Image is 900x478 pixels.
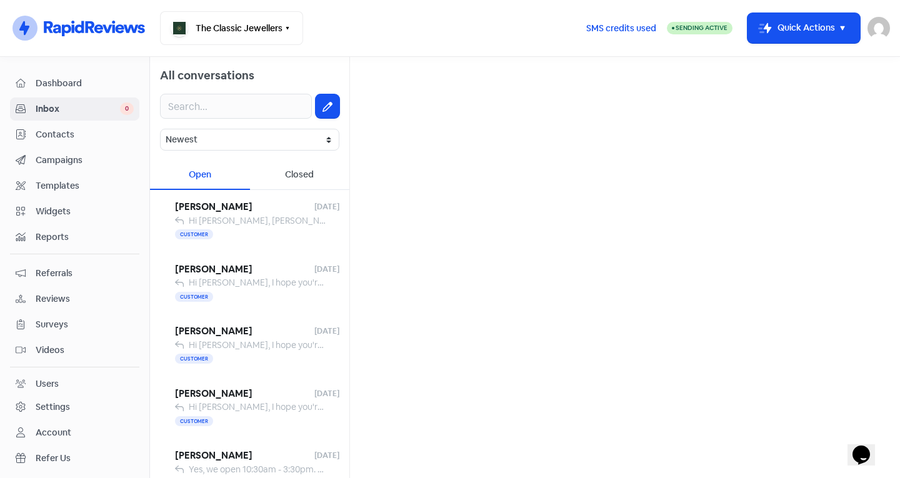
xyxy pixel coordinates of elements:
span: [DATE] [314,450,339,461]
a: SMS credits used [576,21,667,34]
span: Dashboard [36,77,134,90]
a: Referrals [10,262,139,285]
iframe: chat widget [847,428,887,466]
a: Contacts [10,123,139,146]
button: The Classic Jewellers [160,11,303,45]
a: Refer Us [10,447,139,470]
button: Quick Actions [747,13,860,43]
span: Referrals [36,267,134,280]
img: User [867,17,890,39]
span: [DATE] [314,201,339,212]
span: [DATE] [314,388,339,399]
input: Search... [160,94,312,119]
span: Inbox [36,102,120,116]
span: Customer [175,354,213,364]
div: Account [36,426,71,439]
a: Settings [10,396,139,419]
span: Campaigns [36,154,134,167]
span: Surveys [36,318,134,331]
span: [DATE] [314,264,339,275]
a: Reviews [10,287,139,311]
span: [PERSON_NAME] [175,324,314,339]
div: Open [150,161,250,190]
a: Inbox 0 [10,97,139,121]
span: [PERSON_NAME] [175,200,314,214]
span: Reports [36,231,134,244]
span: [PERSON_NAME] [175,449,314,463]
a: Templates [10,174,139,197]
span: Refer Us [36,452,134,465]
a: Widgets [10,200,139,223]
div: Closed [250,161,350,190]
a: Videos [10,339,139,362]
span: Templates [36,179,134,192]
span: Contacts [36,128,134,141]
span: 0 [120,102,134,115]
span: [DATE] [314,326,339,337]
span: Widgets [36,205,134,218]
span: Customer [175,292,213,302]
span: SMS credits used [586,22,656,35]
span: Customer [175,229,213,239]
span: Reviews [36,292,134,306]
div: Users [36,377,59,391]
a: Sending Active [667,21,732,36]
span: Videos [36,344,134,357]
a: Users [10,372,139,396]
span: [PERSON_NAME] [175,262,314,277]
a: Surveys [10,313,139,336]
a: Dashboard [10,72,139,95]
span: All conversations [160,68,254,82]
div: Settings [36,401,70,414]
span: [PERSON_NAME] [175,387,314,401]
span: Customer [175,416,213,426]
span: Sending Active [676,24,727,32]
a: Campaigns [10,149,139,172]
a: Reports [10,226,139,249]
a: Account [10,421,139,444]
span: Yes, we open 10:30am - 3:30pm. Drop by anytime 😊 [189,464,397,475]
